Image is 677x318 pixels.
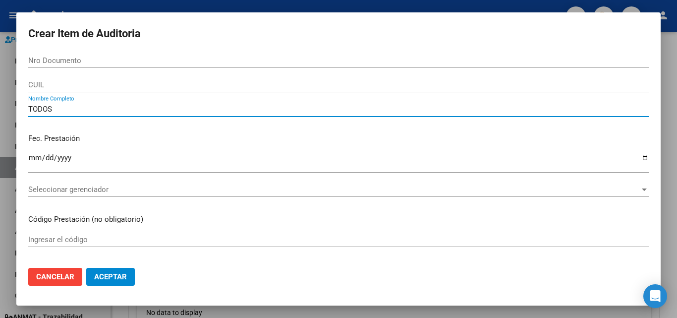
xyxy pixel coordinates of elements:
span: Aceptar [94,272,127,281]
div: Open Intercom Messenger [643,284,667,308]
span: Cancelar [36,272,74,281]
p: Fec. Prestación [28,133,649,144]
span: Seleccionar gerenciador [28,185,640,194]
h2: Crear Item de Auditoria [28,24,649,43]
button: Aceptar [86,268,135,286]
p: Código Prestación (no obligatorio) [28,214,649,225]
button: Cancelar [28,268,82,286]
